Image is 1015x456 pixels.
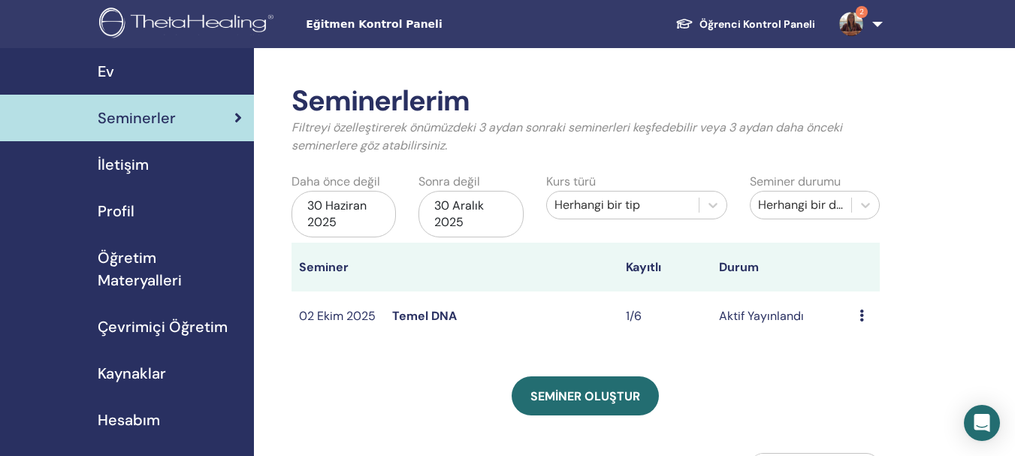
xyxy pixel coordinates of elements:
[307,198,367,230] font: 30 Haziran 2025
[299,308,376,324] font: 02 Ekim 2025
[98,364,166,383] font: Kaynaklar
[859,7,864,17] font: 2
[98,62,114,81] font: Ev
[512,376,659,415] a: Seminer oluştur
[663,10,827,38] a: Öğrenci Kontrol Paneli
[675,17,693,30] img: graduation-cap-white.svg
[626,308,642,324] font: 1/6
[392,308,457,324] a: Temel DNA
[719,308,804,324] font: Aktif Yayınlandı
[530,388,640,404] font: Seminer oluştur
[98,410,160,430] font: Hesabım
[626,259,661,275] font: Kayıtlı
[98,201,134,221] font: Profil
[98,108,176,128] font: Seminerler
[99,8,279,41] img: logo.png
[292,119,842,153] font: Filtreyi özelleştirerek önümüzdeki 3 aydan sonraki seminerleri keşfedebilir veya 3 aydan daha önc...
[292,174,380,189] font: Daha önce değil
[554,197,640,213] font: Herhangi bir tip
[98,248,182,290] font: Öğretim Materyalleri
[964,405,1000,441] div: Open Intercom Messenger
[98,155,149,174] font: İletişim
[418,174,480,189] font: Sonra değil
[699,17,815,31] font: Öğrenci Kontrol Paneli
[750,174,841,189] font: Seminer durumu
[292,82,470,119] font: Seminerlerim
[758,197,865,213] font: Herhangi bir durum
[839,12,863,36] img: default.jpg
[98,317,228,337] font: Çevrimiçi Öğretim
[546,174,596,189] font: Kurs türü
[299,259,349,275] font: Seminer
[306,18,442,30] font: Eğitmen Kontrol Paneli
[434,198,484,230] font: 30 Aralık 2025
[719,259,759,275] font: Durum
